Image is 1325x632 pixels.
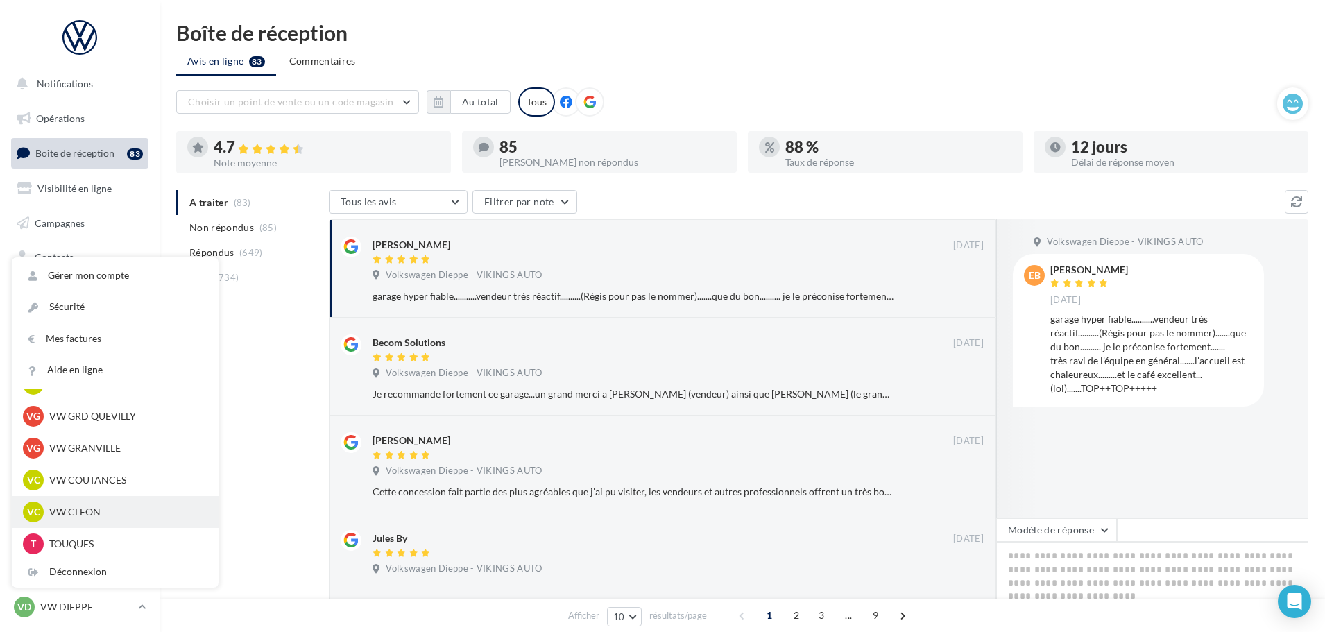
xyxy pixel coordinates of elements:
span: T [31,537,36,551]
span: Volkswagen Dieppe - VIKINGS AUTO [1047,236,1203,248]
button: Au total [427,90,511,114]
a: Opérations [8,104,151,133]
span: (734) [216,272,239,283]
p: VW DIEPPE [40,600,132,614]
div: 85 [499,139,726,155]
span: EB [1029,268,1041,282]
span: Boîte de réception [35,147,114,159]
div: 88 % [785,139,1011,155]
span: Commentaires [289,54,356,68]
span: [DATE] [953,337,984,350]
span: (649) [239,247,263,258]
span: 9 [864,604,887,626]
div: Jules By [373,531,407,545]
div: Cette concession fait partie des plus agréables que j'ai pu visiter, les vendeurs et autres profe... [373,485,894,499]
button: Notifications [8,69,146,99]
button: Tous les avis [329,190,468,214]
span: Visibilité en ligne [37,182,112,194]
a: VD VW DIEPPE [11,594,148,620]
span: 2 [785,604,807,626]
a: Aide en ligne [12,355,219,386]
div: Je recommande fortement ce garage...un grand merci a [PERSON_NAME] (vendeur) ainsi que [PERSON_NA... [373,387,894,401]
span: 3 [810,604,832,626]
span: Afficher [568,609,599,622]
span: VC [27,505,40,519]
a: Mes factures [12,323,219,355]
a: Gérer mon compte [12,260,219,291]
span: VC [27,473,40,487]
span: Volkswagen Dieppe - VIKINGS AUTO [386,367,542,379]
span: Volkswagen Dieppe - VIKINGS AUTO [386,563,542,575]
span: Volkswagen Dieppe - VIKINGS AUTO [386,465,542,477]
div: 83 [127,148,143,160]
button: 10 [607,607,642,626]
p: VW GRANVILLE [49,441,202,455]
div: [PERSON_NAME] [373,434,450,447]
div: Boîte de réception [176,22,1308,43]
span: Contacts [35,251,74,263]
p: VW COUTANCES [49,473,202,487]
span: VD [17,600,31,614]
p: VW GRD QUEVILLY [49,409,202,423]
div: Tous [518,87,555,117]
span: Non répondus [189,221,254,234]
span: VG [26,441,40,455]
a: Boîte de réception83 [8,138,151,168]
div: [PERSON_NAME] [1050,265,1128,275]
div: [PERSON_NAME] non répondus [499,157,726,167]
a: Médiathèque [8,277,151,307]
span: [DATE] [953,239,984,252]
button: Modèle de réponse [996,518,1117,542]
div: 12 jours [1071,139,1297,155]
div: [PERSON_NAME] [373,238,450,252]
button: Choisir un point de vente ou un code magasin [176,90,419,114]
div: Note moyenne [214,158,440,168]
span: Campagnes [35,216,85,228]
div: Délai de réponse moyen [1071,157,1297,167]
div: Becom Solutions [373,336,445,350]
span: Choisir un point de vente ou un code magasin [188,96,393,108]
a: Sécurité [12,291,219,323]
p: VW CLEON [49,505,202,519]
a: Visibilité en ligne [8,174,151,203]
span: Répondus [189,246,234,259]
div: Open Intercom Messenger [1278,585,1311,618]
span: (85) [259,222,277,233]
a: Campagnes DataOnDemand [8,393,151,434]
span: [DATE] [1050,294,1081,307]
span: [DATE] [953,533,984,545]
span: Notifications [37,78,93,89]
span: Opérations [36,112,85,124]
a: PLV et print personnalisable [8,346,151,387]
div: garage hyper fiable...........vendeur très réactif..........(Régis pour pas le nommer).......que ... [373,289,894,303]
span: [DATE] [953,435,984,447]
span: 10 [613,611,625,622]
span: 1 [758,604,780,626]
span: ... [837,604,860,626]
div: garage hyper fiable...........vendeur très réactif..........(Régis pour pas le nommer).......que ... [1050,312,1253,395]
span: Tous les avis [341,196,397,207]
div: Taux de réponse [785,157,1011,167]
a: Calendrier [8,312,151,341]
a: Contacts [8,243,151,272]
span: résultats/page [649,609,707,622]
button: Filtrer par note [472,190,577,214]
span: Volkswagen Dieppe - VIKINGS AUTO [386,269,542,282]
div: Déconnexion [12,556,219,588]
div: 4.7 [214,139,440,155]
span: VG [26,409,40,423]
button: Au total [450,90,511,114]
a: Campagnes [8,209,151,238]
p: TOUQUES [49,537,202,551]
